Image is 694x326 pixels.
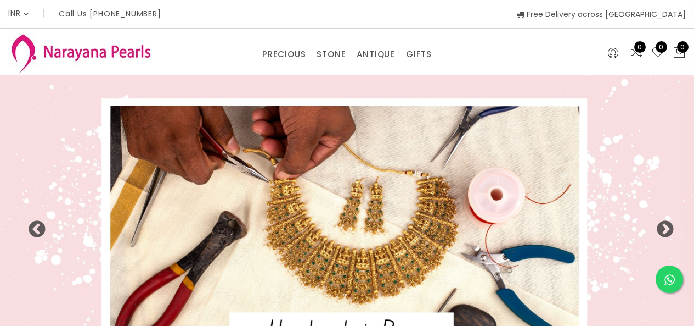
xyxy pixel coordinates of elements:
[262,46,306,63] a: PRECIOUS
[59,10,161,18] p: Call Us [PHONE_NUMBER]
[630,46,643,60] a: 0
[634,41,646,53] span: 0
[651,46,664,60] a: 0
[406,46,432,63] a: GIFTS
[27,220,38,231] button: Previous
[317,46,346,63] a: STONE
[517,9,686,20] span: Free Delivery across [GEOGRAPHIC_DATA]
[357,46,395,63] a: ANTIQUE
[673,46,686,60] button: 0
[677,41,689,53] span: 0
[656,220,667,231] button: Next
[656,41,667,53] span: 0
